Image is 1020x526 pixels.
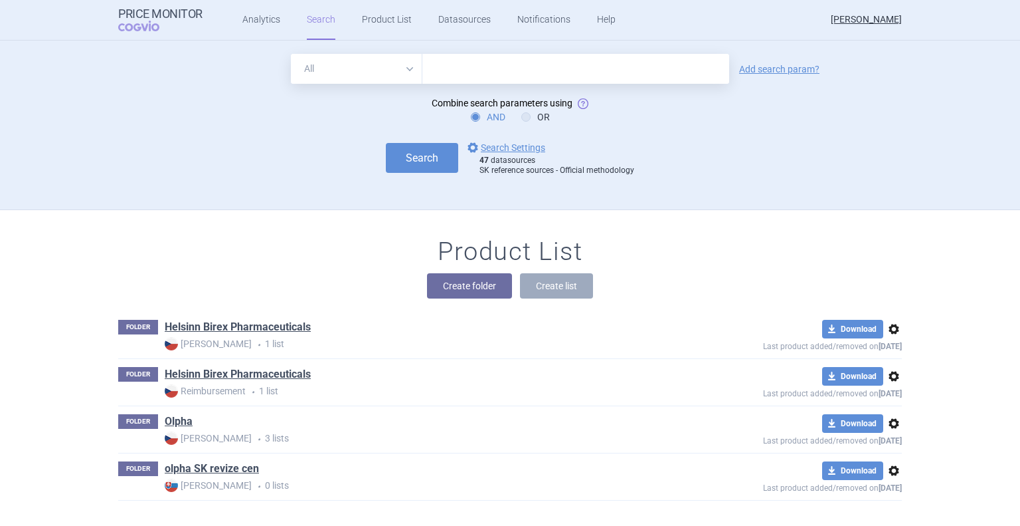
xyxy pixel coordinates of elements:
[879,436,902,446] strong: [DATE]
[165,320,311,337] h1: Helsinn Birex Pharmaceuticals
[879,342,902,351] strong: [DATE]
[165,384,246,398] strong: Reimbursement
[165,337,667,351] p: 1 list
[165,432,178,445] img: CZ
[252,433,265,446] i: •
[386,143,458,173] button: Search
[879,389,902,398] strong: [DATE]
[118,414,158,429] p: FOLDER
[252,338,265,352] i: •
[165,367,311,382] a: Helsinn Birex Pharmaceuticals
[479,156,489,165] strong: 47
[165,320,311,334] a: Helsinn Birex Pharmaceuticals
[165,384,667,398] p: 1 list
[165,461,259,476] a: olpha SK revize cen
[667,480,902,493] p: Last product added/removed on
[438,237,582,267] h1: Product List
[165,432,667,446] p: 3 lists
[165,432,252,445] strong: [PERSON_NAME]
[165,479,178,492] img: SK
[165,384,178,398] img: CZ
[471,110,505,124] label: AND
[118,21,178,31] span: COGVIO
[118,7,203,33] a: Price MonitorCOGVIO
[432,98,572,108] span: Combine search parameters using
[822,367,883,386] button: Download
[667,338,902,351] p: Last product added/removed on
[165,337,178,350] img: CZ
[520,273,593,299] button: Create list
[246,386,259,399] i: •
[479,156,634,176] div: datasources SK reference sources - Official methodology
[252,480,265,493] i: •
[667,433,902,446] p: Last product added/removed on
[118,320,158,334] p: FOLDER
[427,273,512,299] button: Create folder
[465,140,545,156] a: Search Settings
[521,110,550,124] label: OR
[165,337,252,350] strong: [PERSON_NAME]
[118,367,158,382] p: FOLDER
[165,461,259,479] h1: olpha SK revize cen
[822,461,883,480] button: Download
[667,386,902,398] p: Last product added/removed on
[118,7,203,21] strong: Price Monitor
[739,65,819,74] a: Add search param?
[879,483,902,493] strong: [DATE]
[822,414,883,433] button: Download
[822,320,883,338] button: Download
[118,461,158,476] p: FOLDER
[165,479,667,493] p: 0 lists
[165,367,311,384] h1: Helsinn Birex Pharmaceuticals
[165,479,252,492] strong: [PERSON_NAME]
[165,414,193,429] a: Olpha
[165,414,193,432] h1: Olpha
